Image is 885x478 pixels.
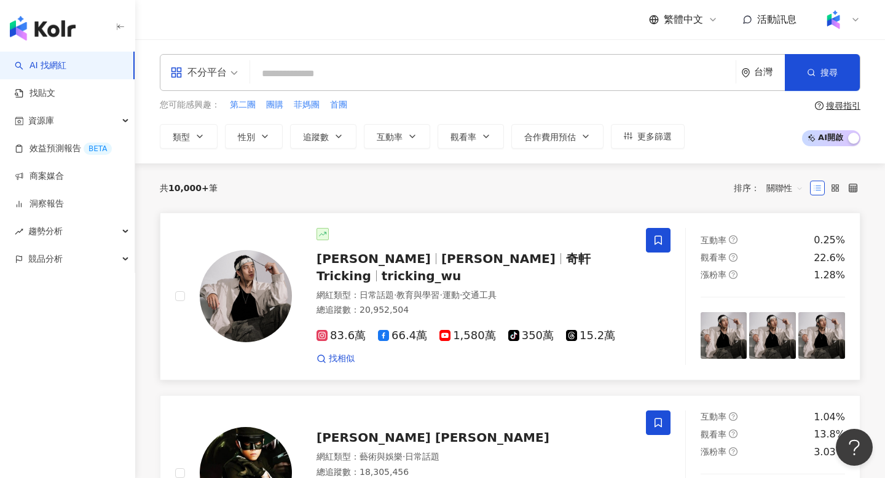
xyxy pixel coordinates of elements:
[814,251,845,265] div: 22.6%
[15,198,64,210] a: 洞察報告
[729,235,737,244] span: question-circle
[822,8,845,31] img: Kolr%20app%20icon%20%281%29.png
[170,63,227,82] div: 不分平台
[611,124,685,149] button: 更多篩選
[168,183,209,193] span: 10,000+
[160,183,218,193] div: 共 筆
[303,132,329,142] span: 追蹤數
[757,14,796,25] span: 活動訊息
[749,312,796,359] img: post-image
[405,452,439,461] span: 日常話題
[15,170,64,182] a: 商案媒合
[664,13,703,26] span: 繁體中文
[293,98,320,112] button: 菲媽團
[729,270,737,279] span: question-circle
[441,251,556,266] span: [PERSON_NAME]
[15,227,23,236] span: rise
[566,329,615,342] span: 15.2萬
[265,98,284,112] button: 團購
[364,124,430,149] button: 互動率
[28,107,54,135] span: 資源庫
[15,60,66,72] a: searchAI 找網紅
[450,132,476,142] span: 觀看率
[230,99,256,111] span: 第二團
[820,68,838,77] span: 搜尋
[814,233,845,247] div: 0.25%
[238,132,255,142] span: 性別
[439,290,442,300] span: ·
[229,98,256,112] button: 第二團
[160,124,218,149] button: 類型
[439,329,496,342] span: 1,580萬
[403,452,405,461] span: ·
[200,250,292,342] img: KOL Avatar
[377,132,403,142] span: 互動率
[317,289,631,302] div: 網紅類型 ：
[826,101,860,111] div: 搜尋指引
[462,290,497,300] span: 交通工具
[330,99,347,111] span: 首團
[28,245,63,273] span: 競品分析
[394,290,396,300] span: ·
[729,253,737,262] span: question-circle
[160,213,860,380] a: KOL Avatar[PERSON_NAME][PERSON_NAME]奇軒Trickingtricking_wu網紅類型：日常話題·教育與學習·運動·交通工具總追蹤數：20,952,50483...
[785,54,860,91] button: 搜尋
[460,290,462,300] span: ·
[701,253,726,262] span: 觀看率
[701,312,747,359] img: post-image
[815,101,824,110] span: question-circle
[701,412,726,421] span: 互動率
[329,353,355,365] span: 找相似
[814,428,845,441] div: 13.8%
[766,178,803,198] span: 關聯性
[734,178,810,198] div: 排序：
[170,66,183,79] span: appstore
[729,412,737,421] span: question-circle
[701,447,726,456] span: 漲粉率
[814,445,845,459] div: 3.03%
[442,290,460,300] span: 運動
[729,447,737,456] span: question-circle
[438,124,504,149] button: 觀看率
[317,251,431,266] span: [PERSON_NAME]
[701,235,726,245] span: 互動率
[294,99,320,111] span: 菲媽團
[329,98,348,112] button: 首團
[836,429,873,466] iframe: Help Scout Beacon - Open
[378,329,427,342] span: 66.4萬
[290,124,356,149] button: 追蹤數
[317,329,366,342] span: 83.6萬
[701,270,726,280] span: 漲粉率
[317,353,355,365] a: 找相似
[396,290,439,300] span: 教育與學習
[814,410,845,424] div: 1.04%
[637,131,672,141] span: 更多篩選
[317,430,549,445] span: [PERSON_NAME] [PERSON_NAME]
[15,143,112,155] a: 效益預測報告BETA
[511,124,604,149] button: 合作費用預估
[10,16,76,41] img: logo
[729,429,737,438] span: question-circle
[754,67,785,77] div: 台灣
[701,429,726,439] span: 觀看率
[524,132,576,142] span: 合作費用預估
[160,99,220,111] span: 您可能感興趣：
[28,217,63,245] span: 趨勢分析
[360,452,403,461] span: 藝術與娛樂
[317,451,631,463] div: 網紅類型 ：
[814,268,845,282] div: 1.28%
[382,268,462,283] span: tricking_wu
[266,99,283,111] span: 團購
[173,132,190,142] span: 類型
[225,124,283,149] button: 性別
[741,68,750,77] span: environment
[360,290,394,300] span: 日常話題
[508,329,554,342] span: 350萬
[317,251,591,283] span: 奇軒Tricking
[15,87,55,100] a: 找貼文
[798,312,845,359] img: post-image
[317,304,631,316] div: 總追蹤數 ： 20,952,504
